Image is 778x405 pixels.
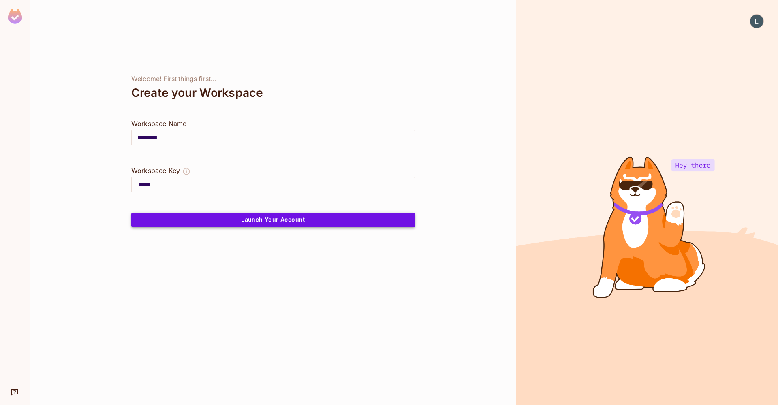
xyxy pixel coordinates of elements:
[131,213,415,227] button: Launch Your Account
[8,9,22,24] img: SReyMgAAAABJRU5ErkJggg==
[182,166,190,177] button: The Workspace Key is unique, and serves as the identifier of your workspace.
[131,83,415,102] div: Create your Workspace
[131,75,415,83] div: Welcome! First things first...
[131,166,180,175] div: Workspace Key
[6,384,24,400] div: Help & Updates
[750,15,763,28] img: Lux Gianinazzi
[131,119,415,128] div: Workspace Name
